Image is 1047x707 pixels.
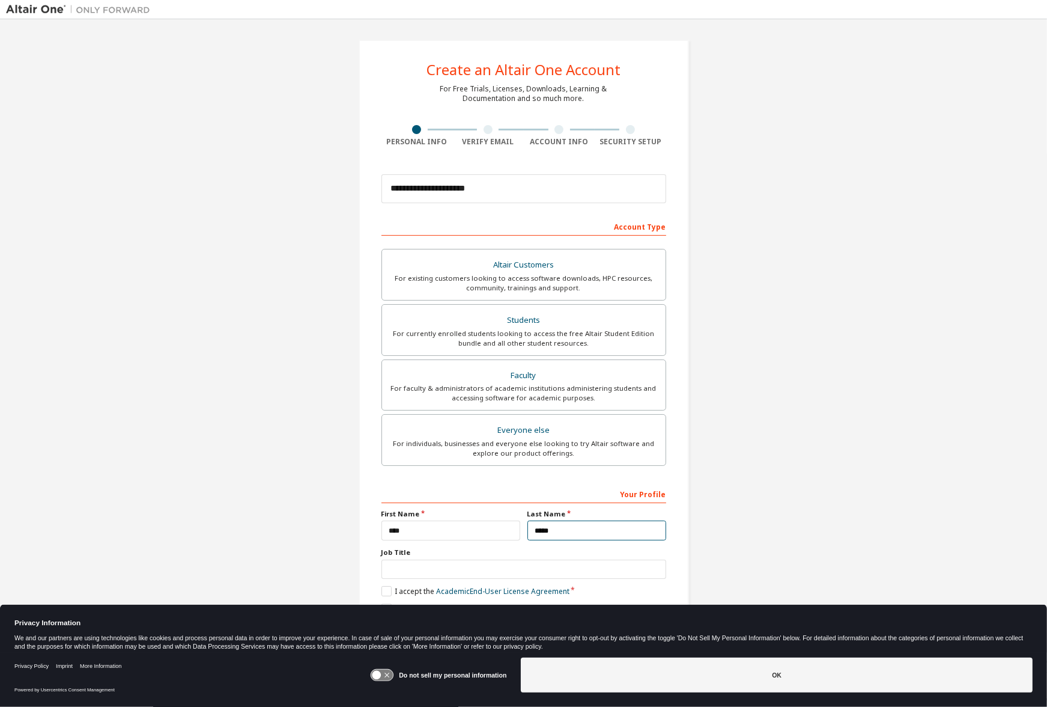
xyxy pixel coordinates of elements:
[381,548,666,557] label: Job Title
[452,137,524,147] div: Verify Email
[389,439,658,458] div: For individuals, businesses and everyone else looking to try Altair software and explore our prod...
[527,509,666,519] label: Last Name
[389,422,658,439] div: Everyone else
[381,509,520,519] label: First Name
[389,384,658,403] div: For faculty & administrators of academic institutions administering students and accessing softwa...
[381,216,666,236] div: Account Type
[524,137,595,147] div: Account Info
[389,274,658,293] div: For existing customers looking to access software downloads, HPC resources, community, trainings ...
[381,137,453,147] div: Personal Info
[426,63,621,77] div: Create an Altair One Account
[595,137,666,147] div: Security Setup
[389,367,658,384] div: Faculty
[389,312,658,329] div: Students
[436,586,569,596] a: Academic End-User License Agreement
[381,484,666,503] div: Your Profile
[389,257,658,274] div: Altair Customers
[6,4,156,16] img: Altair One
[381,586,569,596] label: I accept the
[389,329,658,348] div: For currently enrolled students looking to access the free Altair Student Edition bundle and all ...
[440,84,607,103] div: For Free Trials, Licenses, Downloads, Learning & Documentation and so much more.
